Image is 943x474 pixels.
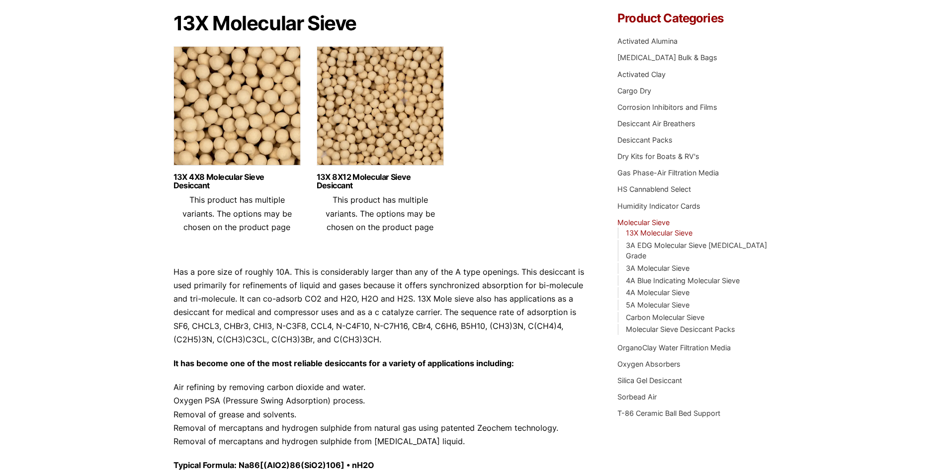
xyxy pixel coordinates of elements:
a: 4A Molecular Sieve [626,288,689,297]
a: 13X 8X12 Molecular Sieve Desiccant [317,173,444,190]
h4: Product Categories [617,12,770,24]
p: Air refining by removing carbon dioxide and water. Oxygen PSA (Pressure Swing Adsorption) process... [173,381,588,448]
a: Molecular Sieve [617,218,670,227]
a: 13X Molecular Sieve [626,229,692,237]
a: 13X 4X8 Molecular Sieve Desiccant [173,173,301,190]
a: Silica Gel Desiccant [617,376,682,385]
a: 3A Molecular Sieve [626,264,689,272]
a: Desiccant Packs [617,136,673,144]
strong: It has become one of the most reliable desiccants for a variety of applications including: [173,358,514,368]
a: Humidity Indicator Cards [617,202,700,210]
a: Sorbead Air [617,393,657,401]
span: This product has multiple variants. The options may be chosen on the product page [182,195,292,232]
a: Oxygen Absorbers [617,360,681,368]
a: Corrosion Inhibitors and Films [617,103,717,111]
a: Activated Alumina [617,37,678,45]
a: HS Cannablend Select [617,185,691,193]
a: Gas Phase-Air Filtration Media [617,168,719,177]
p: Has a pore size of roughly 10A. This is considerably larger than any of the A type openings. This... [173,265,588,346]
a: Molecular Sieve Desiccant Packs [626,325,735,333]
a: Dry Kits for Boats & RV's [617,152,699,160]
a: 5A Molecular Sieve [626,301,689,309]
a: Cargo Dry [617,86,651,95]
span: This product has multiple variants. The options may be chosen on the product page [326,195,435,232]
a: Carbon Molecular Sieve [626,313,704,321]
strong: Typical Formula: Na86[(AlO2)86(SiO2)106] • nH2O [173,460,374,470]
a: 4A Blue Indicating Molecular Sieve [626,276,740,285]
a: Activated Clay [617,70,666,79]
a: T-86 Ceramic Ball Bed Support [617,409,720,417]
a: 3A EDG Molecular Sieve [MEDICAL_DATA] Grade [626,241,767,260]
a: OrganoClay Water Filtration Media [617,343,731,352]
h1: 13X Molecular Sieve [173,12,588,34]
a: Desiccant Air Breathers [617,119,695,128]
a: [MEDICAL_DATA] Bulk & Bags [617,53,717,62]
